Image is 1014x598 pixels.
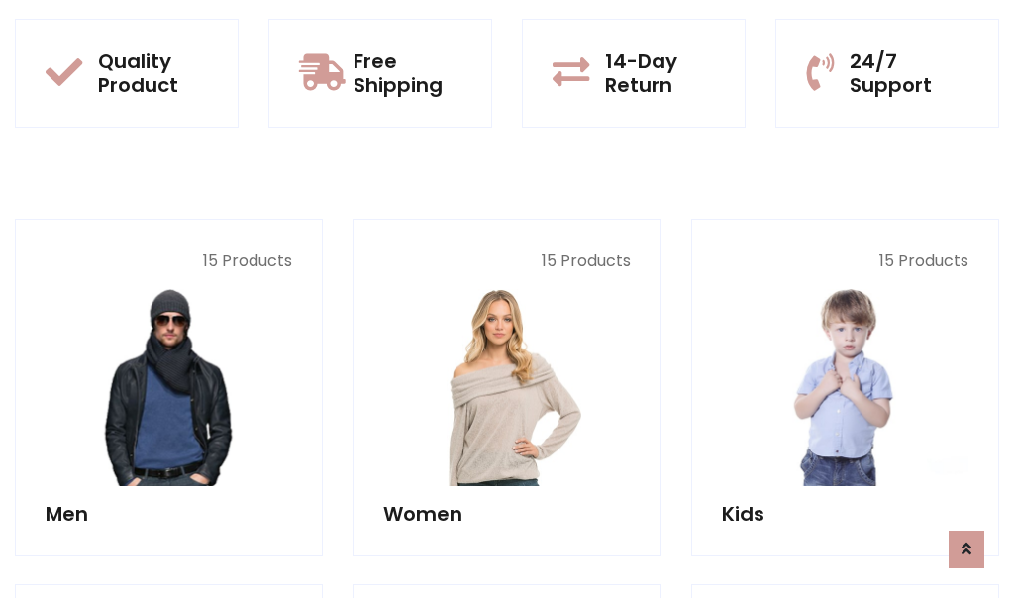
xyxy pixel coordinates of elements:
h5: Free Shipping [354,50,461,97]
h5: 24/7 Support [850,50,968,97]
h5: Kids [722,502,968,526]
h5: 14-Day Return [605,50,715,97]
p: 15 Products [722,249,968,273]
h5: Women [383,502,630,526]
p: 15 Products [46,249,292,273]
h5: Men [46,502,292,526]
h5: Quality Product [98,50,208,97]
p: 15 Products [383,249,630,273]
